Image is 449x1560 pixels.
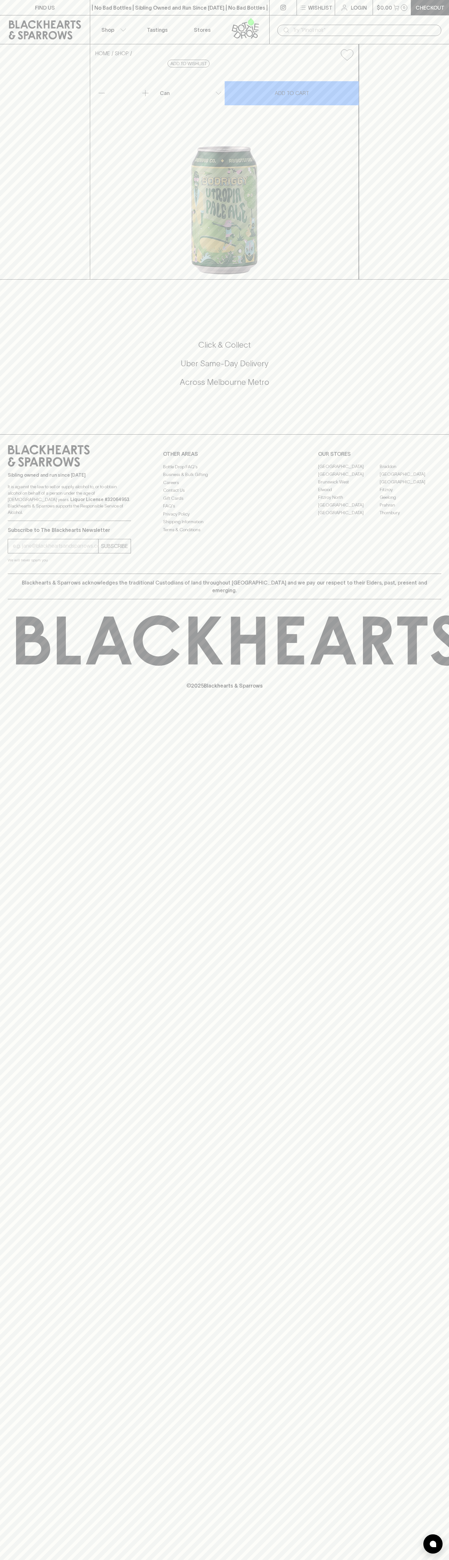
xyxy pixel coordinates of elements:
[95,50,110,56] a: HOME
[318,471,380,478] a: [GEOGRAPHIC_DATA]
[147,26,168,34] p: Tastings
[8,483,131,516] p: It is against the law to sell or supply alcohol to, or to obtain alcohol on behalf of a person un...
[90,15,135,44] button: Shop
[377,4,392,12] p: $0.00
[163,479,286,486] a: Careers
[135,15,180,44] a: Tastings
[8,314,441,421] div: Call to action block
[8,472,131,478] p: Sibling owned and run since [DATE]
[308,4,332,12] p: Wishlist
[35,4,55,12] p: FIND US
[380,509,441,517] a: Thornbury
[318,463,380,471] a: [GEOGRAPHIC_DATA]
[380,463,441,471] a: Braddon
[338,47,356,63] button: Add to wishlist
[163,518,286,526] a: Shipping Information
[318,509,380,517] a: [GEOGRAPHIC_DATA]
[8,557,131,563] p: We will never spam you
[101,542,128,550] p: SUBSCRIBE
[168,60,210,67] button: Add to wishlist
[293,25,436,35] input: Try "Pinot noir"
[380,494,441,501] a: Geelong
[351,4,367,12] p: Login
[70,497,129,502] strong: Liquor License #32064953
[99,539,131,553] button: SUBSCRIBE
[380,501,441,509] a: Prahran
[13,579,436,594] p: Blackhearts & Sparrows acknowledges the traditional Custodians of land throughout [GEOGRAPHIC_DAT...
[318,478,380,486] a: Brunswick West
[380,486,441,494] a: Fitzroy
[101,26,114,34] p: Shop
[8,377,441,387] h5: Across Melbourne Metro
[8,340,441,350] h5: Click & Collect
[275,89,309,97] p: ADD TO CART
[163,510,286,518] a: Privacy Policy
[8,526,131,534] p: Subscribe to The Blackhearts Newsletter
[115,50,129,56] a: SHOP
[160,89,170,97] p: Can
[180,15,225,44] a: Stores
[13,541,98,551] input: e.g. jane@blackheartsandsparrows.com.au
[163,494,286,502] a: Gift Cards
[318,450,441,458] p: OUR STORES
[380,471,441,478] a: [GEOGRAPHIC_DATA]
[194,26,211,34] p: Stores
[8,358,441,369] h5: Uber Same-Day Delivery
[318,486,380,494] a: Elwood
[416,4,445,12] p: Checkout
[163,487,286,494] a: Contact Us
[163,463,286,471] a: Bottle Drop FAQ's
[318,494,380,501] a: Fitzroy North
[90,66,358,279] img: 43640.png
[163,450,286,458] p: OTHER AREAS
[225,81,359,105] button: ADD TO CART
[380,478,441,486] a: [GEOGRAPHIC_DATA]
[157,87,224,100] div: Can
[163,471,286,479] a: Business & Bulk Gifting
[163,526,286,533] a: Terms & Conditions
[318,501,380,509] a: [GEOGRAPHIC_DATA]
[430,1541,436,1547] img: bubble-icon
[403,6,405,9] p: 0
[163,502,286,510] a: FAQ's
